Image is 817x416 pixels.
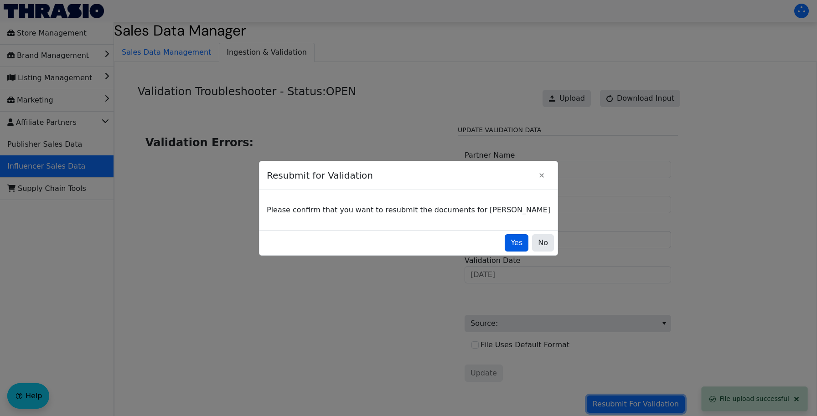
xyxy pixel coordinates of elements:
span: Yes [511,237,522,248]
button: Yes [505,234,528,252]
span: No [538,237,548,248]
span: Resubmit for Validation [267,164,533,187]
button: No [532,234,554,252]
p: Please confirm that you want to resubmit the documents for [PERSON_NAME] [267,205,550,216]
button: Close [533,167,550,184]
